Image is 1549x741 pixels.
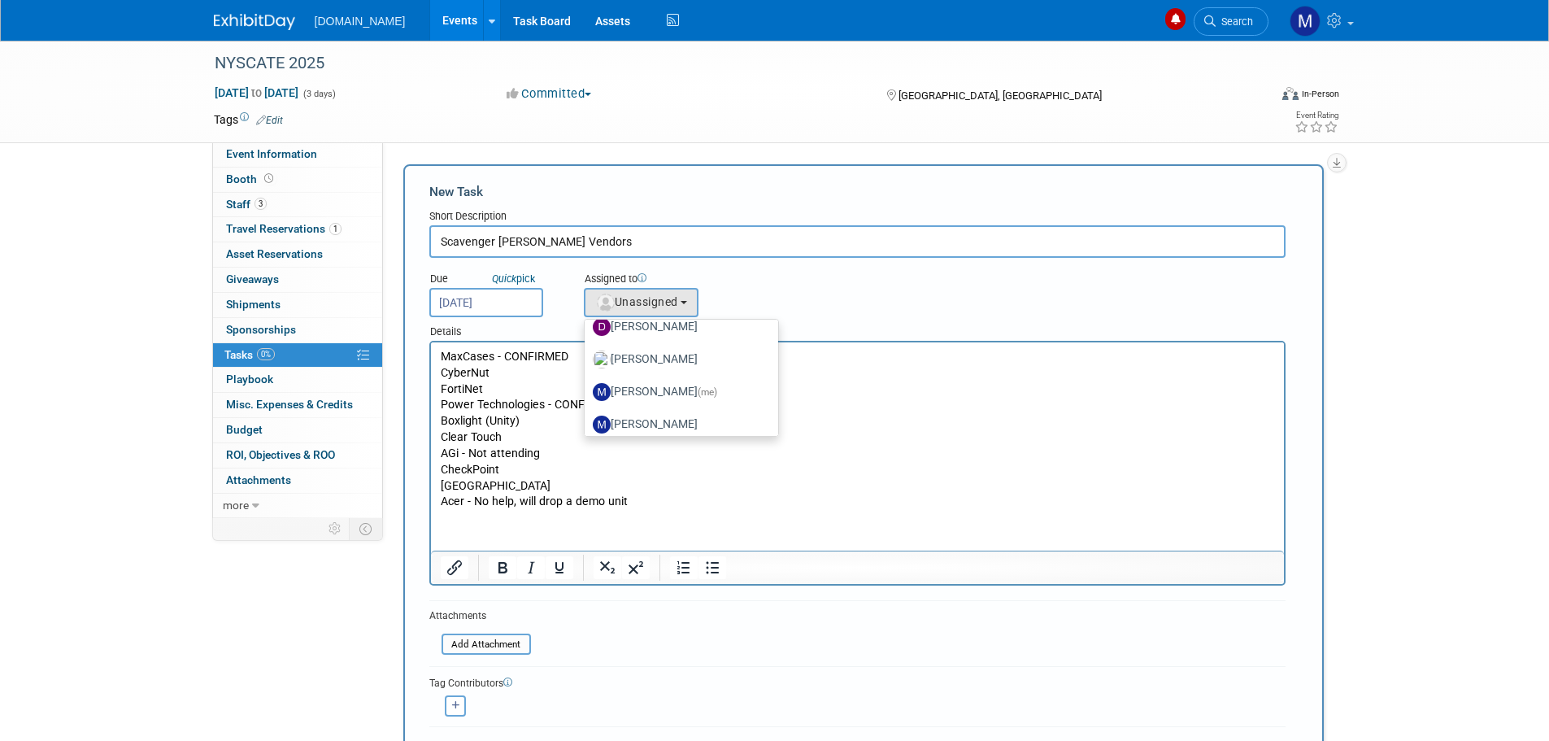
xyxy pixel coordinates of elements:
[899,89,1102,102] span: [GEOGRAPHIC_DATA], [GEOGRAPHIC_DATA]
[213,318,382,342] a: Sponsorships
[213,142,382,167] a: Event Information
[594,556,621,579] button: Subscript
[1301,88,1339,100] div: In-Person
[429,609,531,623] div: Attachments
[1290,6,1321,37] img: Mark Menzella
[213,217,382,242] a: Travel Reservations1
[593,318,611,336] img: D.jpg
[213,268,382,292] a: Giveaways
[213,469,382,493] a: Attachments
[213,293,382,317] a: Shipments
[261,172,276,185] span: Booth not reserved yet
[584,288,699,317] button: Unassigned
[501,85,598,102] button: Committed
[214,85,299,100] span: [DATE] [DATE]
[315,15,406,28] span: [DOMAIN_NAME]
[429,225,1286,258] input: Name of task or a short description
[226,423,263,436] span: Budget
[546,556,573,579] button: Underline
[255,198,267,210] span: 3
[213,494,382,518] a: more
[441,556,468,579] button: Insert/edit link
[213,368,382,392] a: Playbook
[226,298,281,311] span: Shipments
[517,556,545,579] button: Italic
[257,348,275,360] span: 0%
[321,518,350,539] td: Personalize Event Tab Strip
[429,288,543,317] input: Due Date
[1173,85,1340,109] div: Event Format
[226,198,267,211] span: Staff
[429,183,1286,201] div: New Task
[329,223,342,235] span: 1
[226,147,317,160] span: Event Information
[224,348,275,361] span: Tasks
[226,272,279,286] span: Giveaways
[213,443,382,468] a: ROI, Objectives & ROO
[226,323,296,336] span: Sponsorships
[256,115,283,126] a: Edit
[213,193,382,217] a: Staff3
[214,111,283,128] td: Tags
[349,518,382,539] td: Toggle Event Tabs
[431,342,1284,551] iframe: Rich Text Area
[209,49,1244,78] div: NYSCATE 2025
[489,556,516,579] button: Bold
[593,416,611,434] img: M.jpg
[429,317,1286,341] div: Details
[429,209,1286,225] div: Short Description
[670,556,698,579] button: Numbered list
[622,556,650,579] button: Superscript
[213,393,382,417] a: Misc. Expenses & Credits
[213,418,382,442] a: Budget
[593,347,763,373] label: [PERSON_NAME]
[429,673,1286,691] div: Tag Contributors
[593,383,611,401] img: M.jpg
[214,14,295,30] img: ExhibitDay
[429,272,559,288] div: Due
[595,295,678,308] span: Unassigned
[1216,15,1253,28] span: Search
[226,448,335,461] span: ROI, Objectives & ROO
[226,398,353,411] span: Misc. Expenses & Credits
[213,343,382,368] a: Tasks0%
[226,222,342,235] span: Travel Reservations
[698,386,717,398] span: (me)
[213,242,382,267] a: Asset Reservations
[223,499,249,512] span: more
[1194,7,1268,36] a: Search
[492,272,516,285] i: Quick
[584,272,780,288] div: Assigned to
[302,89,336,99] span: (3 days)
[1282,87,1299,100] img: Format-Inperson.png
[489,272,538,286] a: Quickpick
[698,556,726,579] button: Bullet list
[226,473,291,486] span: Attachments
[249,86,264,99] span: to
[213,168,382,192] a: Booth
[1294,111,1338,120] div: Event Rating
[593,412,763,438] label: [PERSON_NAME]
[226,373,273,386] span: Playbook
[593,314,763,340] label: [PERSON_NAME]
[226,172,276,185] span: Booth
[226,247,323,260] span: Asset Reservations
[593,379,763,405] label: [PERSON_NAME]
